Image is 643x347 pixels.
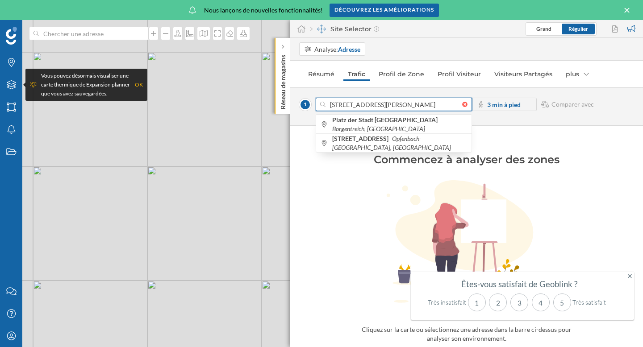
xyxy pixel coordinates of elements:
[353,325,580,343] div: Cliquez sur la carte ou sélectionnez une adresse dans la barre ci-dessus pour analyser son enviro...
[314,45,360,54] div: Analyse:
[299,99,311,111] span: 1
[338,45,360,53] strong: Adresse
[332,125,425,132] i: Borgentreich, [GEOGRAPHIC_DATA]
[41,71,130,98] div: Vous pouvez désormais visualiser une carte thermique de Expansion planner que vous avez sauvegard...
[487,101,521,108] strong: 3 min à pied
[332,135,451,151] i: Opfenbach-[GEOGRAPHIC_DATA], [GEOGRAPHIC_DATA]
[304,67,339,81] a: Résumé
[135,80,143,89] div: OK
[279,51,288,109] p: Réseau de magasins
[324,153,610,167] div: Commencez à analyser des zones
[536,25,551,32] span: Grand
[343,67,370,81] a: Trafic
[18,6,61,14] span: Assistance
[6,27,17,45] img: Logo Geoblink
[468,293,486,311] div: 1
[332,135,391,142] b: [STREET_ADDRESS]
[417,298,466,307] div: Très insatisfait
[417,280,622,289] div: Êtes-vous satisfait de Geoblink ?
[204,6,323,15] span: Nous lançons de nouvelles fonctionnalités!
[374,67,429,81] a: Profil de Zone
[572,298,622,307] div: Très satisfait
[332,116,440,124] b: Platz der Stadt [GEOGRAPHIC_DATA]
[553,293,571,311] div: 5
[310,25,379,33] div: Site Selector
[317,25,326,33] img: dashboards-manager.svg
[490,67,557,81] a: Visiteurs Partagés
[532,293,550,311] div: 4
[489,293,507,311] div: 2
[551,100,594,109] span: Comparer avec
[433,67,485,81] a: Profil Visiteur
[510,293,528,311] div: 3
[561,67,593,81] div: plus
[568,25,588,32] span: Régulier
